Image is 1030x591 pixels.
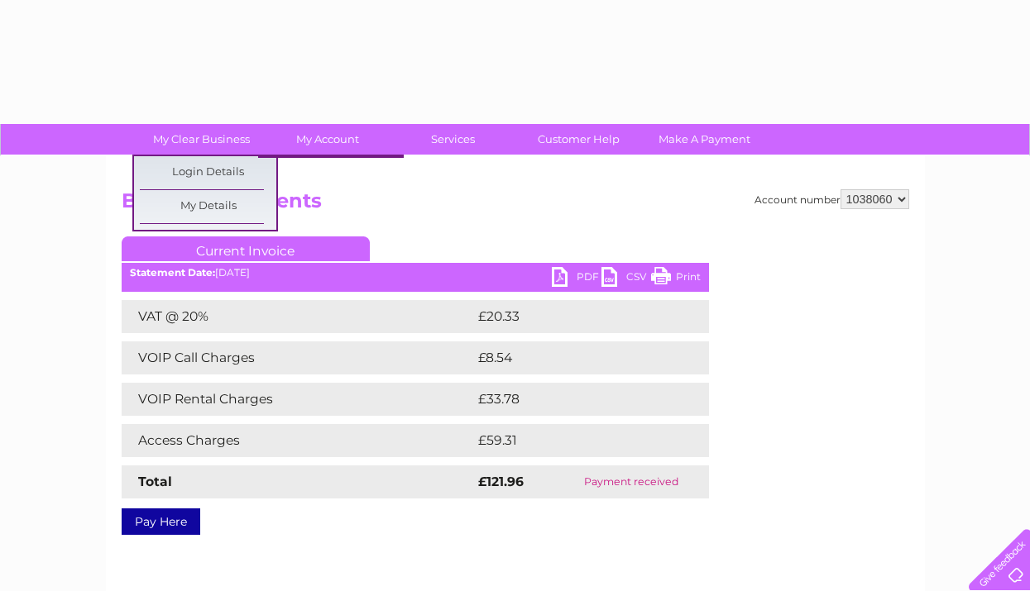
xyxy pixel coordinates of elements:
a: Login Details [140,156,276,189]
a: Customer Help [510,124,647,155]
h2: Bills and Payments [122,189,909,221]
td: £20.33 [474,300,675,333]
td: VOIP Call Charges [122,341,474,374]
td: Access Charges [122,424,474,457]
td: Payment received [554,465,708,498]
strong: £121.96 [478,474,524,489]
a: Services [385,124,521,155]
td: VAT @ 20% [122,300,474,333]
td: £8.54 [474,341,670,374]
a: Current Invoice [122,236,370,261]
a: Make A Payment [636,124,773,155]
a: Print [651,267,701,291]
a: PDF [552,267,601,291]
div: Account number [755,189,909,209]
a: My Clear Business [133,124,270,155]
a: My Preferences [140,224,276,257]
a: My Details [140,190,276,223]
td: VOIP Rental Charges [122,383,474,416]
div: [DATE] [122,267,709,279]
td: £33.78 [474,383,675,416]
a: CSV [601,267,651,291]
td: £59.31 [474,424,674,457]
b: Statement Date: [130,266,215,279]
a: Bills and Payments [266,156,402,189]
a: My Account [259,124,395,155]
strong: Total [138,474,172,489]
a: Pay Here [122,508,200,535]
